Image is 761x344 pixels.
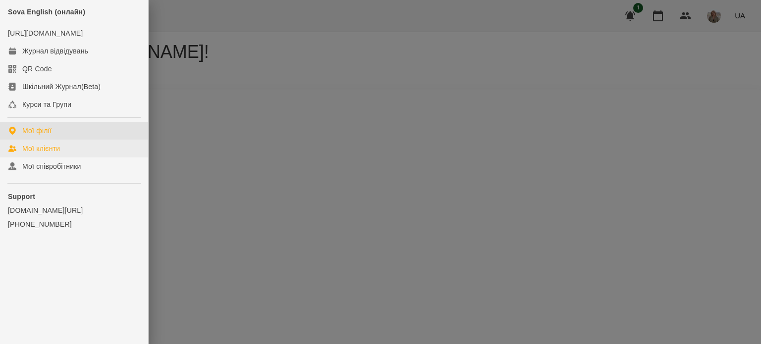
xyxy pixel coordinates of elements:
[22,161,81,171] div: Мої співробітники
[8,205,140,215] a: [DOMAIN_NAME][URL]
[8,29,83,37] a: [URL][DOMAIN_NAME]
[22,46,88,56] div: Журнал відвідувань
[22,82,101,92] div: Шкільний Журнал(Beta)
[22,144,60,153] div: Мої клієнти
[8,8,85,16] span: Sova English (онлайн)
[22,99,71,109] div: Курси та Групи
[8,192,140,201] p: Support
[22,64,52,74] div: QR Code
[22,126,52,136] div: Мої філії
[8,219,140,229] a: [PHONE_NUMBER]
